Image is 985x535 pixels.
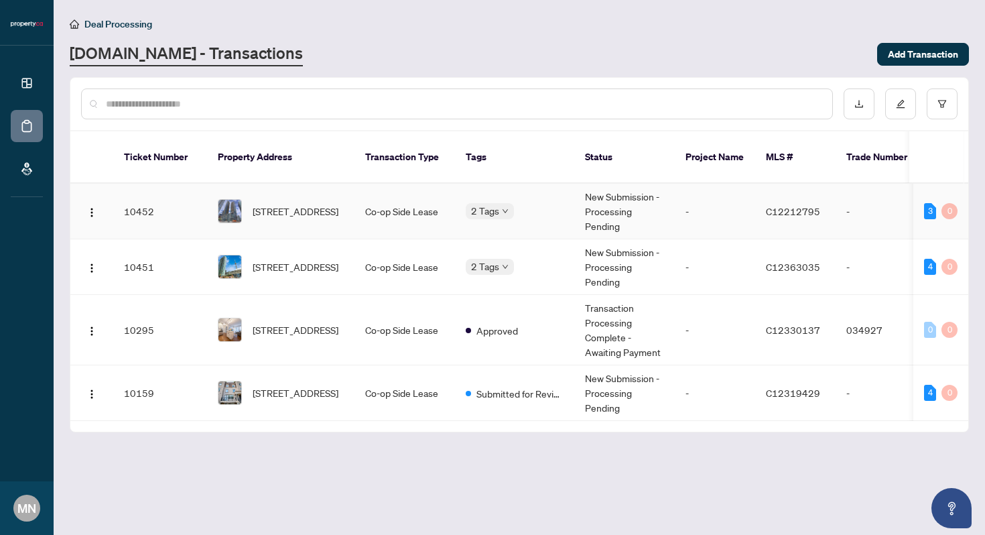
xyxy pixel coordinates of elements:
[675,131,755,184] th: Project Name
[476,386,564,401] span: Submitted for Review
[924,203,936,219] div: 3
[896,99,905,109] span: edit
[836,295,929,365] td: 034927
[888,44,958,65] span: Add Transaction
[574,295,675,365] td: Transaction Processing Complete - Awaiting Payment
[354,365,455,421] td: Co-op Side Lease
[885,88,916,119] button: edit
[253,204,338,219] span: [STREET_ADDRESS]
[218,381,241,404] img: thumbnail-img
[766,324,820,336] span: C12330137
[86,326,97,337] img: Logo
[471,203,499,219] span: 2 Tags
[574,131,675,184] th: Status
[766,205,820,217] span: C12212795
[755,131,836,184] th: MLS #
[877,43,969,66] button: Add Transaction
[86,207,97,218] img: Logo
[836,131,929,184] th: Trade Number
[354,184,455,239] td: Co-op Side Lease
[927,88,958,119] button: filter
[218,200,241,223] img: thumbnail-img
[766,387,820,399] span: C12319429
[836,184,929,239] td: -
[941,385,958,401] div: 0
[502,263,509,270] span: down
[854,99,864,109] span: download
[924,385,936,401] div: 4
[471,259,499,274] span: 2 Tags
[354,239,455,295] td: Co-op Side Lease
[218,255,241,278] img: thumbnail-img
[675,239,755,295] td: -
[941,322,958,338] div: 0
[218,318,241,341] img: thumbnail-img
[86,389,97,400] img: Logo
[766,261,820,273] span: C12363035
[113,184,207,239] td: 10452
[675,184,755,239] td: -
[476,323,518,338] span: Approved
[836,239,929,295] td: -
[924,322,936,338] div: 0
[455,131,574,184] th: Tags
[924,259,936,275] div: 4
[11,20,43,28] img: logo
[84,18,152,30] span: Deal Processing
[574,239,675,295] td: New Submission - Processing Pending
[113,295,207,365] td: 10295
[70,42,303,66] a: [DOMAIN_NAME] - Transactions
[574,184,675,239] td: New Submission - Processing Pending
[675,365,755,421] td: -
[844,88,874,119] button: download
[574,365,675,421] td: New Submission - Processing Pending
[17,499,36,518] span: MN
[836,365,929,421] td: -
[70,19,79,29] span: home
[253,259,338,274] span: [STREET_ADDRESS]
[941,203,958,219] div: 0
[354,295,455,365] td: Co-op Side Lease
[81,256,103,278] button: Logo
[113,239,207,295] td: 10451
[354,131,455,184] th: Transaction Type
[86,263,97,274] img: Logo
[931,488,972,528] button: Open asap
[207,131,354,184] th: Property Address
[113,365,207,421] td: 10159
[253,322,338,337] span: [STREET_ADDRESS]
[253,385,338,400] span: [STREET_ADDRESS]
[113,131,207,184] th: Ticket Number
[81,382,103,404] button: Logo
[937,99,947,109] span: filter
[81,200,103,222] button: Logo
[81,319,103,341] button: Logo
[675,295,755,365] td: -
[502,208,509,215] span: down
[941,259,958,275] div: 0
